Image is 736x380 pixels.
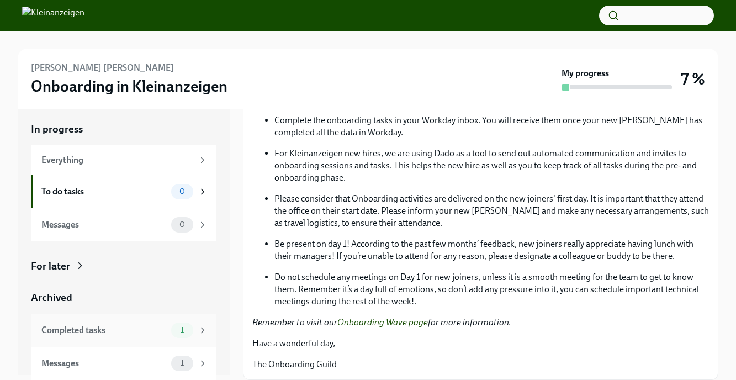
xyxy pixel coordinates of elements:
[252,358,709,371] p: The Onboarding Guild
[252,337,709,350] p: Have a wonderful day,
[681,69,705,89] h3: 7 %
[31,347,216,380] a: Messages1
[31,291,216,305] a: Archived
[31,208,216,241] a: Messages0
[41,186,167,198] div: To do tasks
[22,7,84,24] img: Kleinanzeigen
[31,122,216,136] a: In progress
[173,187,192,196] span: 0
[31,62,174,74] h6: [PERSON_NAME] [PERSON_NAME]
[174,326,190,334] span: 1
[274,193,709,229] p: Please consider that Onboarding activities are delivered on the new joiners' first day. It is imp...
[31,175,216,208] a: To do tasks0
[41,324,167,336] div: Completed tasks
[274,114,709,139] p: Complete the onboarding tasks in your Workday inbox. You will receive them once your new [PERSON_...
[31,259,70,273] div: For later
[274,147,709,184] p: For Kleinanzeigen new hires, we are using Dado as a tool to send out automated communication and ...
[41,219,167,231] div: Messages
[174,359,190,367] span: 1
[31,76,227,96] h3: Onboarding in Kleinanzeigen
[41,154,193,166] div: Everything
[31,314,216,347] a: Completed tasks1
[173,220,192,229] span: 0
[31,145,216,175] a: Everything
[41,357,167,370] div: Messages
[31,259,216,273] a: For later
[337,317,428,328] a: Onboarding Wave page
[274,238,709,262] p: Be present on day 1! According to the past few months’ feedback, new joiners really appreciate ha...
[274,271,709,308] p: Do not schedule any meetings on Day 1 for new joiners, unless it is a smooth meeting for the team...
[252,317,511,328] em: Remember to visit our for more information.
[562,67,609,80] strong: My progress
